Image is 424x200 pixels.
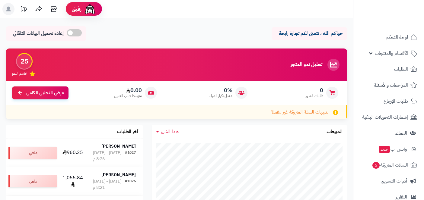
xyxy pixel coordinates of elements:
[384,97,408,105] span: طلبات الإرجاع
[357,30,420,45] a: لوحة التحكم
[101,143,136,149] strong: [PERSON_NAME]
[209,93,232,98] span: معدل تكرار الشراء
[8,147,57,159] div: ملغي
[291,62,322,67] h3: تحليل نمو المتجر
[362,113,408,121] span: إشعارات التحويلات البنكية
[372,161,408,169] span: السلات المتروكة
[101,172,136,178] strong: [PERSON_NAME]
[84,3,96,15] img: ai-face.png
[276,30,343,37] p: حياكم الله ، نتمنى لكم تجارة رابحة
[93,150,125,162] div: [DATE] - [DATE] 8:26 م
[209,87,232,94] span: 0%
[72,5,81,13] span: رفيق
[125,150,136,162] div: #1027
[12,71,27,76] span: تقييم النمو
[379,146,390,153] span: جديد
[357,94,420,108] a: طلبات الإرجاع
[357,174,420,188] a: أدوات التسويق
[271,109,328,116] span: تنبيهات السلة المتروكة غير مفعلة
[26,89,64,96] span: عرض التحليل الكامل
[59,139,86,167] td: 960.25
[8,175,57,187] div: ملغي
[357,78,420,92] a: المراجعات والأسئلة
[306,87,323,94] span: 0
[357,158,420,172] a: السلات المتروكة5
[375,49,408,58] span: الأقسام والمنتجات
[114,93,142,98] span: متوسط طلب العميل
[16,3,31,17] a: تحديثات المنصة
[374,81,408,89] span: المراجعات والأسئلة
[386,33,408,42] span: لوحة التحكم
[357,110,420,124] a: إشعارات التحويلات البنكية
[156,128,179,135] a: هذا الشهر
[394,65,408,73] span: الطلبات
[381,177,407,185] span: أدوات التسويق
[357,142,420,156] a: وآتس آبجديد
[395,129,407,137] span: العملاء
[378,145,407,153] span: وآتس آب
[125,179,136,191] div: #1026
[357,62,420,77] a: الطلبات
[93,179,125,191] div: [DATE] - [DATE] 8:21 م
[12,86,69,99] a: عرض التحليل الكامل
[372,162,380,169] span: 5
[161,128,179,135] span: هذا الشهر
[59,167,86,195] td: 1,055.84
[306,93,323,98] span: طلبات الشهر
[117,129,138,135] h3: آخر الطلبات
[357,126,420,140] a: العملاء
[327,129,343,135] h3: المبيعات
[114,87,142,94] span: 0.00
[13,30,64,37] span: إعادة تحميل البيانات التلقائي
